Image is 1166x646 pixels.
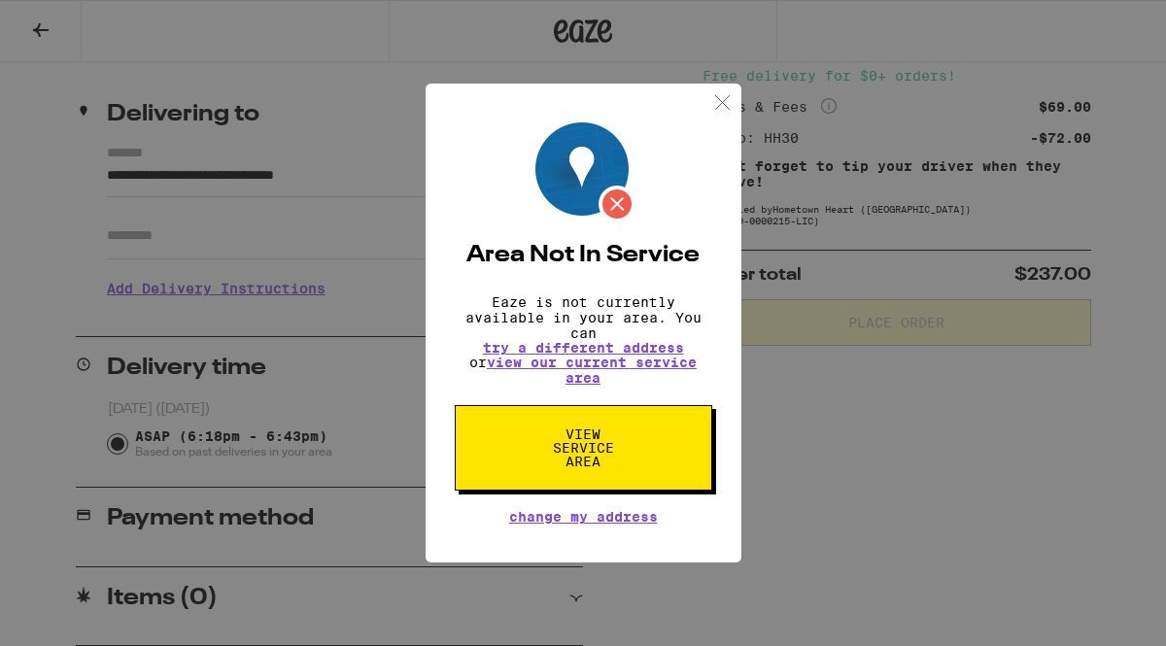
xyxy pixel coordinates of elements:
img: Location [535,122,635,222]
a: view our current service area [487,355,697,386]
button: View Service Area [455,405,712,491]
button: Change My Address [509,510,658,524]
a: View Service Area [455,426,712,442]
p: Eaze is not currently available in your area. You can or [455,294,712,386]
button: try a different address [483,341,684,355]
span: View Service Area [533,427,634,468]
img: close.svg [710,90,735,115]
span: Hi. Need any help? [12,14,140,29]
h2: Area Not In Service [455,244,712,267]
